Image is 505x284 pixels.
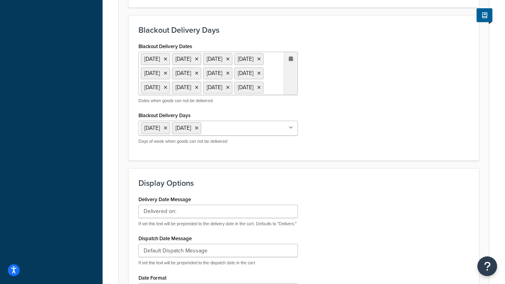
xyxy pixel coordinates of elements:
[138,43,192,49] label: Blackout Delivery Dates
[176,124,191,132] span: [DATE]
[138,221,298,227] p: If set this text will be prepended to the delivery date in the cart. Defaults to "Delivers:"
[234,67,264,79] li: [DATE]
[138,235,192,241] label: Dispatch Date Message
[477,256,497,276] button: Open Resource Center
[234,53,264,65] li: [DATE]
[203,53,232,65] li: [DATE]
[234,82,264,93] li: [DATE]
[138,98,298,104] p: Dates when goods can not be delivered
[138,196,191,202] label: Delivery Date Message
[144,124,160,132] span: [DATE]
[203,67,232,79] li: [DATE]
[477,8,492,22] button: Show Help Docs
[141,53,170,65] li: [DATE]
[138,26,469,34] h3: Blackout Delivery Days
[138,275,166,281] label: Date Format
[138,260,298,266] p: If set this text will be prepended to the dispatch date in the cart
[141,82,170,93] li: [DATE]
[172,67,201,79] li: [DATE]
[138,179,469,187] h3: Display Options
[172,53,201,65] li: [DATE]
[203,82,232,93] li: [DATE]
[138,205,298,218] input: Delivers:
[172,82,201,93] li: [DATE]
[141,67,170,79] li: [DATE]
[138,138,298,144] p: Days of week when goods can not be delivered
[138,112,191,118] label: Blackout Delivery Days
